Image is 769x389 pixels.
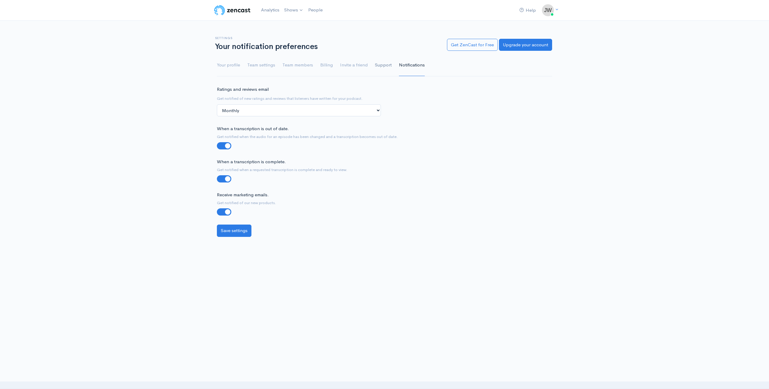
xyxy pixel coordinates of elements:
small: Get notified when a requested transcription is complete and ready to view. [217,167,347,172]
label: When a transcription is complete. [217,158,286,165]
h6: Settings [215,36,440,40]
small: Get notified of our new products. [217,200,276,205]
a: People [306,4,325,17]
a: Analytics [259,4,282,17]
a: Support [375,54,392,76]
a: Team settings [247,54,275,76]
a: Invite a friend [340,54,368,76]
a: Get ZenCast for Free [447,39,498,51]
a: Notifications [399,54,425,76]
img: ... [542,4,554,16]
input: Save settings [217,225,251,237]
label: When a transcription is out of date. [217,125,289,132]
label: Receive marketing emails. [217,191,269,198]
a: Billing [320,54,333,76]
h1: Your notification preferences [215,42,440,51]
a: Help [517,4,538,17]
small: Get notified of new ratings and reviews that listeners have written for your podcast. [217,96,363,101]
a: Your profile [217,54,240,76]
a: Upgrade your account [499,39,552,51]
a: Team members [282,54,313,76]
small: Get notified when the audio for an episode has been changed and a transcription becomes out of date. [217,134,398,139]
img: ZenCast Logo [213,4,251,16]
label: Ratings and reviews email [217,86,269,93]
a: Shows [282,4,306,17]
